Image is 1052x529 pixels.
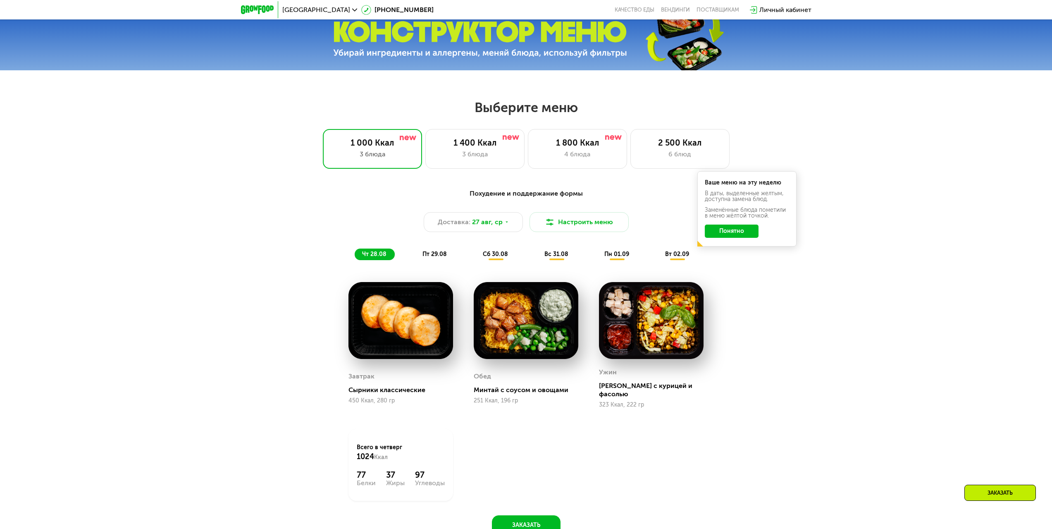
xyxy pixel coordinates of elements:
[415,470,445,480] div: 97
[434,149,516,159] div: 3 блюда
[422,251,447,258] span: пт 29.08
[604,251,629,258] span: пн 01.09
[599,402,704,408] div: 323 Ккал, 222 гр
[639,149,721,159] div: 6 блюд
[530,212,629,232] button: Настроить меню
[434,138,516,148] div: 1 400 Ккал
[639,138,721,148] div: 2 500 Ккал
[615,7,654,13] a: Качество еды
[705,207,789,219] div: Заменённые блюда пометили в меню жёлтой точкой.
[332,149,413,159] div: 3 блюда
[348,370,375,383] div: Завтрак
[357,470,376,480] div: 77
[332,138,413,148] div: 1 000 Ккал
[537,149,618,159] div: 4 блюда
[361,5,434,15] a: [PHONE_NUMBER]
[964,485,1036,501] div: Заказать
[348,397,453,404] div: 450 Ккал, 280 гр
[705,180,789,186] div: Ваше меню на эту неделю
[282,7,350,13] span: [GEOGRAPHIC_DATA]
[357,480,376,486] div: Белки
[472,217,503,227] span: 27 авг, ср
[483,251,508,258] span: сб 30.08
[697,7,739,13] div: поставщикам
[599,382,710,398] div: [PERSON_NAME] с курицей и фасолью
[357,443,445,462] div: Всего в четверг
[374,454,388,461] span: Ккал
[281,189,771,199] div: Похудение и поддержание формы
[705,191,789,202] div: В даты, выделенные желтым, доступна замена блюд.
[362,251,386,258] span: чт 28.08
[474,386,585,394] div: Минтай с соусом и овощами
[474,370,491,383] div: Обед
[415,480,445,486] div: Углеводы
[438,217,470,227] span: Доставка:
[759,5,811,15] div: Личный кабинет
[544,251,568,258] span: вс 31.08
[599,366,617,378] div: Ужин
[386,470,405,480] div: 37
[474,397,578,404] div: 251 Ккал, 196 гр
[705,225,759,238] button: Понятно
[348,386,460,394] div: Сырники классические
[386,480,405,486] div: Жиры
[26,99,1026,116] h2: Выберите меню
[665,251,689,258] span: вт 02.09
[357,452,374,461] span: 1024
[661,7,690,13] a: Вендинги
[537,138,618,148] div: 1 800 Ккал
